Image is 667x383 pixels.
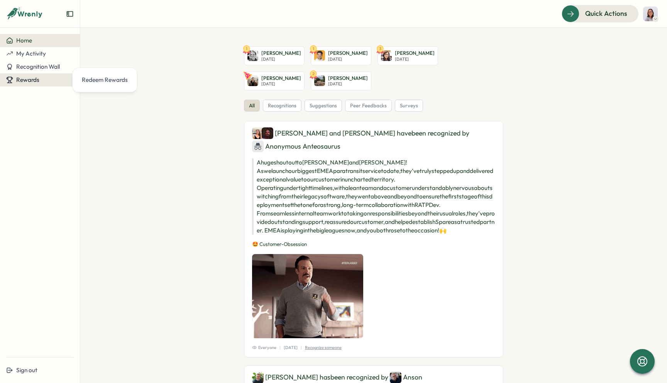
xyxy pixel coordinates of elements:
a: Cameron Stone[PERSON_NAME][DATE] [244,71,305,90]
img: Felix Grund [314,50,325,61]
img: Valery Marimon [314,75,325,86]
button: Quick Actions [562,5,638,22]
span: Quick Actions [585,8,627,19]
a: 1Stefanie Kerschhackl[PERSON_NAME][DATE] [244,46,305,65]
p: [PERSON_NAME] [261,75,301,82]
text: 1 [313,46,314,51]
a: 2Valery Marimon[PERSON_NAME][DATE] [311,71,371,90]
span: recognitions [268,102,296,109]
p: [DATE] [328,57,368,62]
p: [DATE] [395,57,435,62]
span: Sign out [16,366,37,374]
p: [DATE] [284,344,298,351]
img: Quentin du Boucheron [262,127,273,139]
a: Redeem Rewards [79,73,131,87]
p: | [301,344,302,351]
span: surveys [400,102,418,109]
a: 3Kelly Li[PERSON_NAME][DATE] [378,46,438,65]
img: Cameron Stone [247,75,258,86]
p: [DATE] [328,81,368,86]
img: Stefanie Kerschhackl [247,50,258,61]
p: [PERSON_NAME] [328,75,368,82]
span: suggestions [310,102,337,109]
text: 3 [379,46,381,51]
img: Kelly Li [381,50,392,61]
button: Expand sidebar [66,10,74,18]
div: [PERSON_NAME] and [PERSON_NAME] have been recognized by [252,127,495,152]
img: emily.wong [643,7,658,21]
span: Recognition Wall [16,63,60,70]
a: 1Felix Grund[PERSON_NAME][DATE] [311,46,371,65]
p: [PERSON_NAME] [328,50,368,57]
p: Recognize someone [305,344,342,351]
text: 1 [246,46,247,51]
img: Camila Gonzalez Arango [252,127,264,139]
span: all [249,102,255,109]
span: Everyone [252,344,276,351]
div: Redeem Rewards [82,76,128,84]
span: peer feedbacks [350,102,387,109]
p: [DATE] [261,57,301,62]
p: [PERSON_NAME] [261,50,301,57]
p: | [279,344,281,351]
text: 2 [312,71,315,76]
p: [DATE] [261,81,301,86]
span: Home [16,37,32,44]
p: [PERSON_NAME] [395,50,435,57]
img: Recognition Image [252,254,363,338]
div: Anonymous Anteosaurus [252,141,340,152]
span: Rewards [16,76,39,83]
p: 🤩 Customer-Obsession [252,241,495,248]
p: A huge shoutout to [PERSON_NAME] and [PERSON_NAME]! As we launch our biggest EMEA paratransit ser... [252,158,495,235]
span: My Activity [16,50,46,57]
